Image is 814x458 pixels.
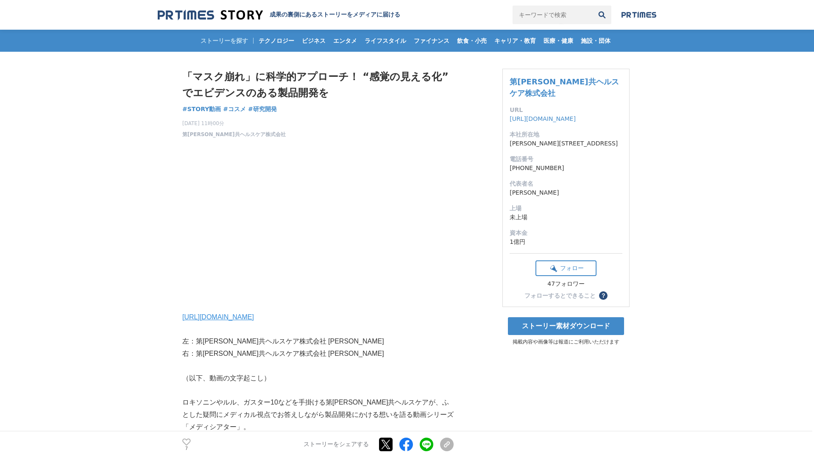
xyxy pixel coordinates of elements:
[298,30,329,52] a: ビジネス
[510,204,622,213] dt: 上場
[510,179,622,188] dt: 代表者名
[182,348,454,360] p: 右：第[PERSON_NAME]共ヘルスケア株式会社 [PERSON_NAME]
[491,37,539,45] span: キャリア・教育
[510,237,622,246] dd: 1億円
[182,397,454,433] p: ロキソニンやルル、ガスター10などを手掛ける第[PERSON_NAME]共ヘルスケアが、ふとした疑問にメディカル視点でお答えしながら製品開発にかける想いを語る動画シリーズ「メディシアター」。
[510,164,622,173] dd: [PHONE_NUMBER]
[255,37,298,45] span: テクノロジー
[510,77,619,98] a: 第[PERSON_NAME]共ヘルスケア株式会社
[510,213,622,222] dd: 未上場
[248,105,277,114] a: #研究開発
[622,11,656,18] img: prtimes
[510,155,622,164] dt: 電話番号
[593,6,611,24] button: 検索
[454,30,490,52] a: 飲食・小売
[182,120,286,127] span: [DATE] 11時00分
[158,9,400,21] a: 成果の裏側にあるストーリーをメディアに届ける 成果の裏側にあるストーリーをメディアに届ける
[577,37,614,45] span: 施設・団体
[158,9,263,21] img: 成果の裏側にあるストーリーをメディアに届ける
[298,37,329,45] span: ビジネス
[513,6,593,24] input: キーワードで検索
[540,30,577,52] a: 医療・健康
[248,105,277,113] span: #研究開発
[510,115,576,122] a: [URL][DOMAIN_NAME]
[502,338,630,346] p: 掲載内容や画像等は報道にご利用いただけます
[410,37,453,45] span: ファイナンス
[182,372,454,385] p: （以下、動画の文字起こし）
[255,30,298,52] a: テクノロジー
[510,188,622,197] dd: [PERSON_NAME]
[182,69,454,101] h1: 「マスク崩れ」に科学的アプローチ！ “感覚の見える化”でエビデンスのある製品開発を
[182,105,221,113] span: #STORY動画
[510,106,622,114] dt: URL
[182,105,221,114] a: #STORY動画
[410,30,453,52] a: ファイナンス
[330,30,360,52] a: エンタメ
[182,335,454,348] p: 左：第[PERSON_NAME]共ヘルスケア株式会社 [PERSON_NAME]
[361,37,410,45] span: ライフスタイル
[361,30,410,52] a: ライフスタイル
[182,131,286,138] a: 第[PERSON_NAME]共ヘルスケア株式会社
[535,280,597,288] div: 47フォロワー
[304,441,369,449] p: ストーリーをシェアする
[223,105,246,113] span: #コスメ
[223,105,246,114] a: #コスメ
[524,293,596,299] div: フォローするとできること
[535,260,597,276] button: フォロー
[330,37,360,45] span: エンタメ
[510,139,622,148] dd: [PERSON_NAME][STREET_ADDRESS]
[600,293,606,299] span: ？
[599,291,608,300] button: ？
[182,447,191,451] p: 7
[270,11,400,19] h2: 成果の裏側にあるストーリーをメディアに届ける
[540,37,577,45] span: 医療・健康
[510,229,622,237] dt: 資本金
[491,30,539,52] a: キャリア・教育
[182,313,254,321] a: [URL][DOMAIN_NAME]
[510,130,622,139] dt: 本社所在地
[508,317,624,335] a: ストーリー素材ダウンロード
[577,30,614,52] a: 施設・団体
[454,37,490,45] span: 飲食・小売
